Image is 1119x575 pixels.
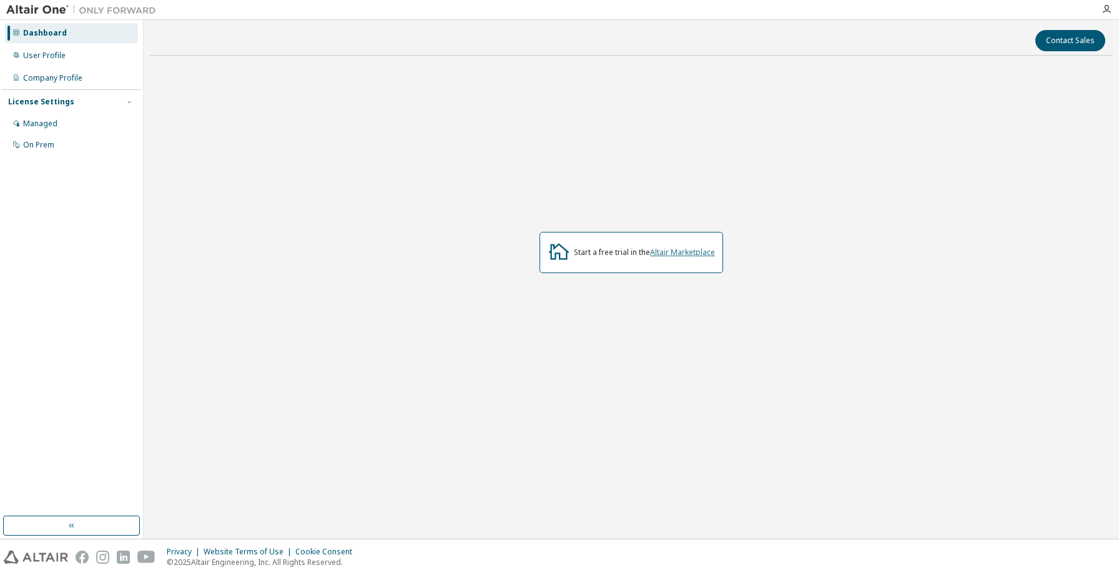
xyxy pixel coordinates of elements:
[23,28,67,38] div: Dashboard
[167,557,360,567] p: © 2025 Altair Engineering, Inc. All Rights Reserved.
[8,97,74,107] div: License Settings
[6,4,162,16] img: Altair One
[204,547,295,557] div: Website Terms of Use
[96,551,109,564] img: instagram.svg
[137,551,155,564] img: youtube.svg
[76,551,89,564] img: facebook.svg
[167,547,204,557] div: Privacy
[23,119,57,129] div: Managed
[23,73,82,83] div: Company Profile
[23,140,54,150] div: On Prem
[117,551,130,564] img: linkedin.svg
[23,51,66,61] div: User Profile
[574,247,715,257] div: Start a free trial in the
[1035,30,1105,51] button: Contact Sales
[4,551,68,564] img: altair_logo.svg
[650,247,715,257] a: Altair Marketplace
[295,547,360,557] div: Cookie Consent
